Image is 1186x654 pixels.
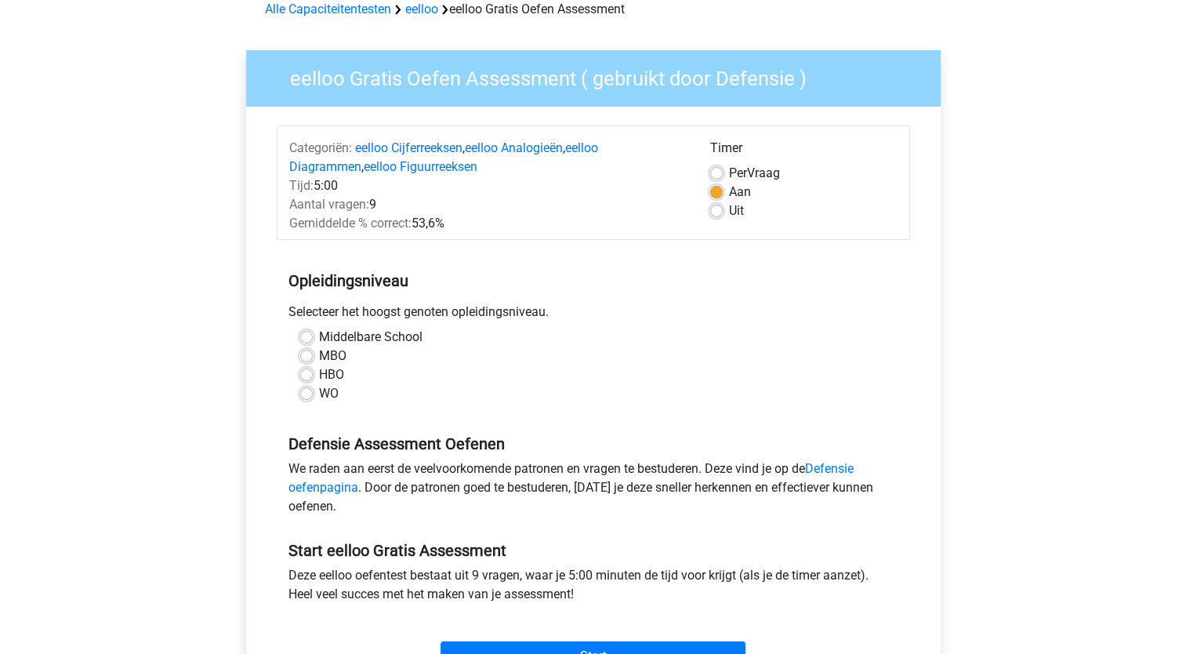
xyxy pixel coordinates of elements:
div: 9 [277,195,698,214]
div: 5:00 [277,176,698,195]
span: Aantal vragen: [289,197,369,212]
span: Categoriën: [289,140,352,155]
div: Selecteer het hoogst genoten opleidingsniveau. [277,303,910,328]
label: HBO [319,365,344,384]
label: MBO [319,347,346,365]
a: eelloo Cijferreeksen [355,140,462,155]
a: eelloo Figuurreeksen [364,159,477,174]
div: Deze eelloo oefentest bestaat uit 9 vragen, waar je 5:00 minuten de tijd voor krijgt (als je de t... [277,566,910,610]
a: eelloo Analogieën [465,140,563,155]
label: Vraag [729,164,780,183]
label: WO [319,384,339,403]
h5: Defensie Assessment Oefenen [288,434,898,453]
label: Aan [729,183,751,202]
span: Gemiddelde % correct: [289,216,412,231]
div: , , , [277,139,698,176]
span: Tijd: [289,178,314,193]
h5: Opleidingsniveau [288,265,898,296]
a: Alle Capaciteitentesten [265,2,391,16]
div: 53,6% [277,214,698,233]
h5: Start eelloo Gratis Assessment [288,541,898,560]
div: We raden aan eerst de veelvoorkomende patronen en vragen te bestuderen. Deze vind je op de . Door... [277,460,910,522]
label: Middelbare School [319,328,423,347]
a: eelloo [405,2,438,16]
div: Timer [710,139,898,164]
label: Uit [729,202,744,220]
h3: eelloo Gratis Oefen Assessment ( gebruikt door Defensie ) [271,60,929,91]
span: Per [729,165,747,180]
